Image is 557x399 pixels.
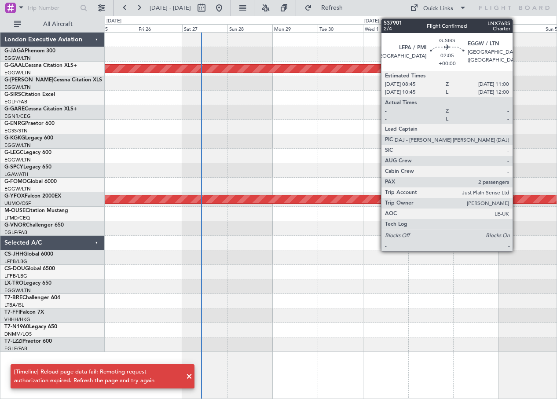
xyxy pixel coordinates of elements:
a: EGLF/FAB [4,229,27,236]
a: LFMD/CEQ [4,215,30,221]
a: EGGW/LTN [4,157,31,163]
span: G-SPCY [4,165,23,170]
span: G-KGKG [4,135,25,141]
a: G-VNORChallenger 650 [4,223,64,228]
span: CS-DOU [4,266,25,271]
a: G-GAALCessna Citation XLS+ [4,63,77,68]
div: [DATE] [364,18,379,25]
a: CS-JHHGlobal 6000 [4,252,53,257]
button: Refresh [300,1,353,15]
a: EGGW/LTN [4,55,31,62]
a: G-JAGAPhenom 300 [4,48,55,54]
span: Refresh [314,5,351,11]
a: T7-FFIFalcon 7X [4,310,44,315]
span: All Aircraft [23,21,93,27]
a: G-GARECessna Citation XLS+ [4,106,77,112]
a: EGGW/LTN [4,287,31,294]
div: Tue 30 [318,24,363,32]
span: T7-N1960 [4,324,29,329]
div: Wed 1 [363,24,408,32]
span: G-GAAL [4,63,25,68]
a: CS-DOUGlobal 6500 [4,266,55,271]
span: CS-JHH [4,252,23,257]
div: Sat 27 [182,24,227,32]
a: G-SPCYLegacy 650 [4,165,51,170]
a: G-YFOXFalcon 2000EX [4,194,61,199]
a: G-KGKGLegacy 600 [4,135,53,141]
a: DNMM/LOS [4,331,32,337]
div: [DATE] [106,18,121,25]
div: Fri 3 [453,24,498,32]
a: EGNR/CEG [4,113,31,120]
a: G-FOMOGlobal 6000 [4,179,57,184]
span: G-GARE [4,106,25,112]
a: EGGW/LTN [4,142,31,149]
div: Sat 4 [498,24,544,32]
a: EGGW/LTN [4,186,31,192]
a: M-OUSECitation Mustang [4,208,68,213]
span: G-JAGA [4,48,25,54]
span: G-LEGC [4,150,23,155]
a: EGLF/FAB [4,345,27,352]
a: EGGW/LTN [4,70,31,76]
span: G-YFOX [4,194,25,199]
a: LFPB/LBG [4,273,27,279]
span: G-FOMO [4,179,27,184]
span: G-[PERSON_NAME] [4,77,53,83]
span: LX-TRO [4,281,23,286]
a: EGSS/STN [4,128,28,134]
a: EGGW/LTN [4,84,31,91]
a: EGLF/FAB [4,99,27,105]
span: T7-LZZI [4,339,22,344]
a: T7-LZZIPraetor 600 [4,339,52,344]
a: G-LEGCLegacy 600 [4,150,51,155]
span: T7-FFI [4,310,20,315]
div: Thu 2 [408,24,454,32]
a: G-[PERSON_NAME]Cessna Citation XLS [4,77,102,83]
a: LFPB/LBG [4,258,27,265]
a: LX-TROLegacy 650 [4,281,51,286]
a: LTBA/ISL [4,302,24,308]
span: G-ENRG [4,121,25,126]
div: [Timeline] Reload page data fail: Remoting request authorization expired. Refresh the page and tr... [14,368,181,385]
a: G-SIRSCitation Excel [4,92,55,97]
a: LGAV/ATH [4,171,28,178]
span: M-OUSE [4,208,26,213]
button: Quick Links [406,1,471,15]
div: Quick Links [423,4,453,13]
a: UUMO/OSF [4,200,31,207]
span: G-VNOR [4,223,26,228]
div: Sun 28 [227,24,273,32]
a: T7-N1960Legacy 650 [4,324,57,329]
a: G-ENRGPraetor 600 [4,121,55,126]
div: Mon 29 [272,24,318,32]
span: T7-BRE [4,295,22,300]
span: G-SIRS [4,92,21,97]
a: VHHH/HKG [4,316,30,323]
button: All Aircraft [10,17,95,31]
a: T7-BREChallenger 604 [4,295,60,300]
input: Trip Number [27,1,77,15]
div: Fri 26 [137,24,182,32]
span: [DATE] - [DATE] [150,4,191,12]
div: Thu 25 [92,24,137,32]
